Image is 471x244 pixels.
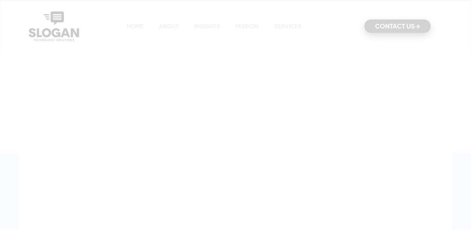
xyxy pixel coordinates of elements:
[194,22,220,30] a: INSIGHTS
[127,22,144,30] a: HOME
[159,22,179,30] a: ABOUT
[415,24,420,29] span: 
[235,22,259,30] a: MISSION
[364,19,431,33] a: CONTACT US
[27,10,81,43] a: home
[274,22,301,30] a: SERVICES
